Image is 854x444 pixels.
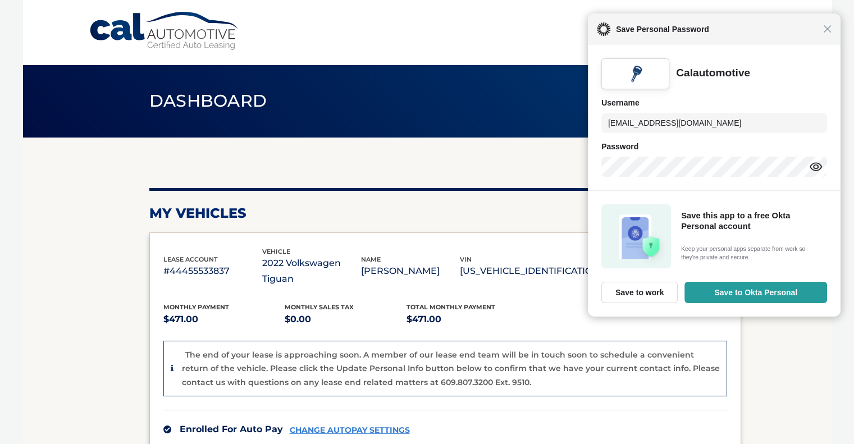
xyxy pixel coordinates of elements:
[610,22,823,36] span: Save Personal Password
[601,96,827,109] h6: Username
[163,303,229,311] span: Monthly Payment
[625,64,645,84] img: dgKEgQAAAAZJREFUAwBOzte8WjZTVQAAAABJRU5ErkJggg==
[89,11,240,51] a: Cal Automotive
[163,255,218,263] span: lease account
[163,425,171,433] img: check.svg
[180,424,283,434] span: Enrolled For Auto Pay
[262,255,361,287] p: 2022 Volkswagen Tiguan
[460,263,650,279] p: [US_VEHICLE_IDENTIFICATION_NUMBER]
[290,425,410,435] a: CHANGE AUTOPAY SETTINGS
[407,303,495,311] span: Total Monthly Payment
[163,312,285,327] p: $471.00
[361,255,381,263] span: name
[601,282,678,303] button: Save to work
[684,282,827,303] button: Save to Okta Personal
[676,66,750,80] div: Calautomotive
[681,245,824,262] span: Keep your personal apps separate from work so they're private and secure.
[681,210,824,232] h5: Save this app to a free Okta Personal account
[182,350,720,387] p: The end of your lease is approaching soon. A member of our lease end team will be in touch soon t...
[285,303,354,311] span: Monthly sales Tax
[601,140,827,153] h6: Password
[149,90,267,111] span: Dashboard
[262,248,290,255] span: vehicle
[361,263,460,279] p: [PERSON_NAME]
[163,263,262,279] p: #44455533837
[407,312,528,327] p: $471.00
[823,25,832,33] span: Close
[285,312,407,327] p: $0.00
[460,255,472,263] span: vin
[149,205,246,222] h2: my vehicles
